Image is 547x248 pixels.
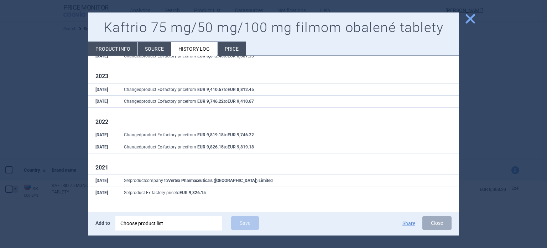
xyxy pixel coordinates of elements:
th: [DATE] [88,187,117,199]
li: Product info [88,42,137,56]
th: [DATE] [88,141,117,153]
strong: EUR 9,826.15 [197,145,224,150]
strong: EUR 9,826.15 [179,190,206,195]
li: Source [138,42,171,56]
span: Changed product Ex-factory price from to [124,145,254,150]
button: Close [422,216,452,230]
th: [DATE] [88,129,117,141]
span: Changed product Ex-factory price from to [124,54,254,59]
h1: Kaftrio 75 mg/50 mg/100 mg filmom obalené tablety [95,20,452,36]
strong: EUR 9,819.18 [228,145,254,150]
span: Changed product Ex-factory price from to [124,99,254,104]
strong: EUR 8,687.33 [228,54,254,59]
p: Add to [95,216,110,230]
th: [DATE] [88,175,117,187]
span: Changed product Ex-factory price from to [124,132,254,137]
li: Price [218,42,246,56]
th: [DATE] [88,83,117,96]
strong: EUR 9,410.67 [228,99,254,104]
button: Share [402,221,415,226]
strong: EUR 8,812.45 [228,87,254,92]
div: Choose product list [120,216,217,231]
strong: EUR 9,819.18 [197,132,224,137]
th: [DATE] [88,96,117,108]
h1: 2021 [95,164,452,171]
span: Set product company to [124,178,273,183]
strong: EUR 9,746.22 [197,99,224,104]
h1: 2022 [95,118,452,125]
th: [DATE] [88,50,117,62]
strong: EUR 9,746.22 [228,132,254,137]
h1: 2023 [95,73,452,80]
li: History log [171,42,217,56]
strong: Vertex Pharmaceuticals ([GEOGRAPHIC_DATA]) Limited [168,178,273,183]
strong: EUR 9,410.67 [197,87,224,92]
span: Changed product Ex-factory price from to [124,87,254,92]
div: Choose product list [115,216,222,231]
strong: EUR 8,812.45 [197,54,224,59]
span: Set product Ex-factory price to [124,190,206,195]
button: Save [231,216,259,230]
